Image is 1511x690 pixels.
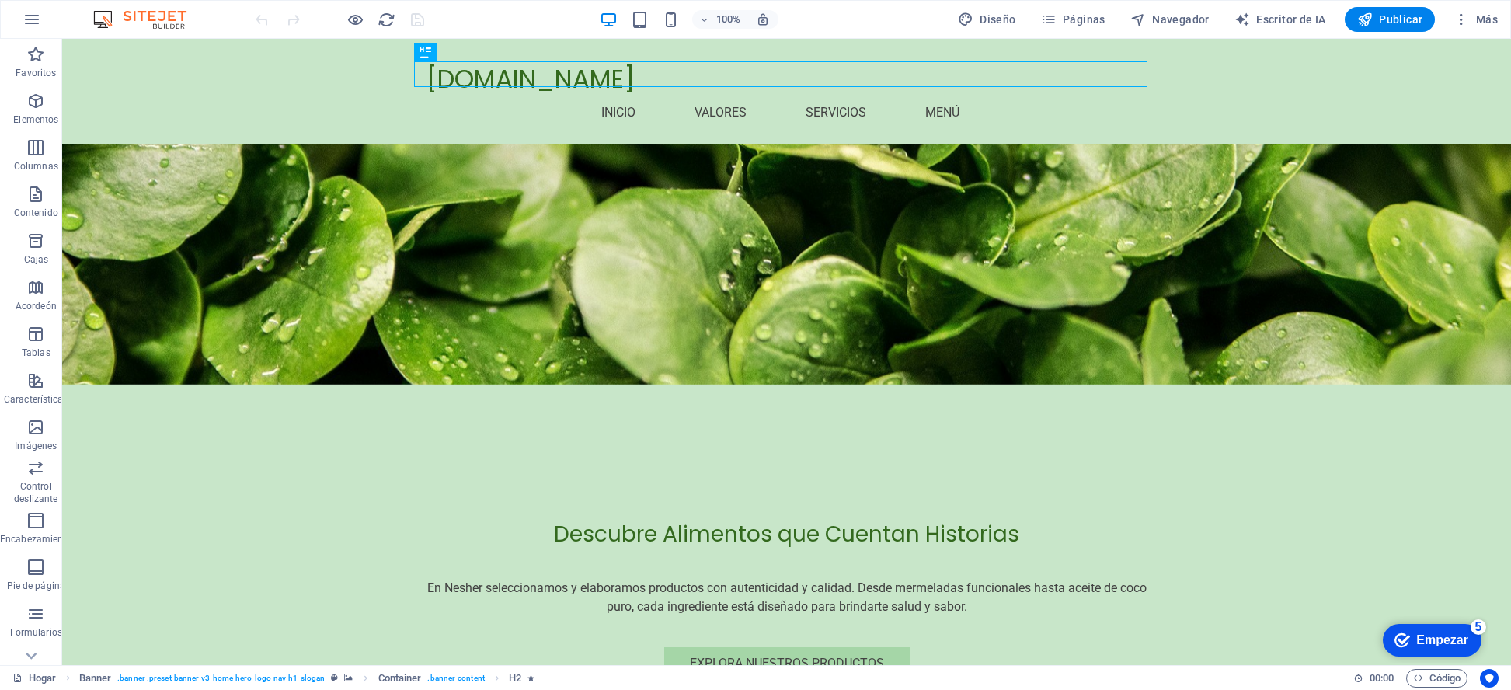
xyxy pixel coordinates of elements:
[527,674,534,682] i: Element contains an animation
[79,669,112,688] span: Click to select. Double-click to edit
[980,13,1015,26] font: Diseño
[10,627,62,638] font: Formularios
[1228,7,1332,32] button: Escritor de IA
[24,254,49,265] font: Cajas
[79,669,535,688] nav: migaja de pan
[1152,13,1210,26] font: Navegador
[89,10,206,29] img: Logotipo del editor
[378,669,422,688] span: Click to select. Double-click to edit
[756,12,770,26] i: Al cambiar el tamaño, se ajusta automáticamente el nivel de zoom para adaptarse al dispositivo el...
[1429,672,1461,684] font: Código
[29,672,56,684] font: Hogar
[1256,13,1326,26] font: Escritor de IA
[61,17,113,30] font: Empezar
[509,669,521,688] span: Click to select. Double-click to edit
[4,394,68,405] font: Características
[14,161,58,172] font: Columnas
[378,11,395,29] i: Recargar página
[16,68,56,78] font: Favoritos
[1379,13,1422,26] font: Publicar
[344,674,353,682] i: This element contains a background
[1480,669,1499,688] button: Centrados en el usuario
[346,10,364,29] button: Haga clic aquí para salir del modo de vista previa y continuar editando
[952,7,1022,32] button: Diseño
[1035,7,1112,32] button: Páginas
[16,301,57,312] font: Acordeón
[117,669,325,688] span: . banner .preset-banner-v3-home-hero-logo-nav-h1-slogan
[27,8,126,40] div: Empezar Quedan 5 elementos, 0 % completado
[1447,7,1504,32] button: Más
[14,207,58,218] font: Contenido
[952,7,1022,32] div: Diseño (Ctrl+Alt+Y)
[1476,13,1498,26] font: Más
[692,10,747,29] button: 100%
[1345,7,1436,32] button: Publicar
[14,481,57,504] font: Control deslizante
[12,669,57,688] a: Haga clic para cancelar la selección. Haga doble clic para abrir Páginas.
[7,580,65,591] font: Pie de página
[1124,7,1216,32] button: Navegador
[120,4,127,17] font: 5
[1406,669,1467,688] button: Código
[13,114,58,125] font: Elementos
[377,10,395,29] button: recargar
[22,347,50,358] font: Tablas
[716,13,740,25] font: 100%
[1370,672,1394,684] font: 00:00
[331,674,338,682] i: This element is a customizable preset
[1063,13,1105,26] font: Páginas
[1353,669,1394,688] h6: Tiempo de sesión
[15,441,57,451] font: Imágenes
[427,669,484,688] span: . banner-content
